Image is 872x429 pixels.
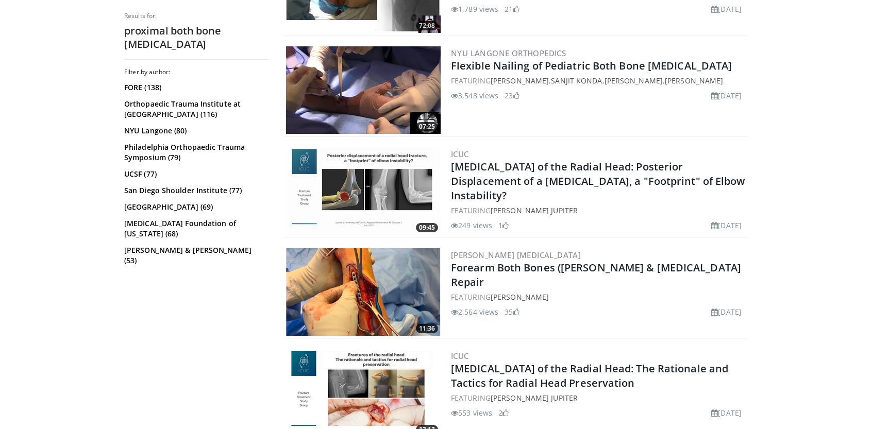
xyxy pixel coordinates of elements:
[286,46,441,134] a: 07:25
[124,68,269,76] h3: Filter by author:
[124,245,266,266] a: [PERSON_NAME] & [PERSON_NAME] (53)
[491,205,578,215] a: [PERSON_NAME] Jupiter
[416,21,438,30] span: 72:08
[286,147,441,235] a: 09:45
[551,76,602,85] a: Sanjit Konda
[451,149,469,159] a: ICUC
[665,76,723,85] a: [PERSON_NAME]
[505,90,519,101] li: 23
[451,205,746,216] div: FEATURING
[451,306,498,317] li: 2,564 views
[124,202,266,212] a: [GEOGRAPHIC_DATA] (69)
[124,24,269,51] h2: proximal both bone [MEDICAL_DATA]
[124,185,266,196] a: San Diego Shoulder Institute (77)
[286,248,441,336] a: 11:36
[711,306,742,317] li: [DATE]
[491,292,549,302] a: [PERSON_NAME]
[451,291,746,302] div: FEATURING
[451,220,492,231] li: 249 views
[451,90,498,101] li: 3,548 views
[124,82,266,93] a: FORE (138)
[505,4,519,14] li: 21
[451,59,732,73] a: Flexible Nailing of Pediatric Both Bone [MEDICAL_DATA]
[451,160,745,202] a: [MEDICAL_DATA] of the Radial Head: Posterior Displacement of a [MEDICAL_DATA], a "Footprint" of E...
[711,90,742,101] li: [DATE]
[124,218,266,239] a: [MEDICAL_DATA] Foundation of [US_STATE] (68)
[451,407,492,418] li: 553 views
[124,142,266,163] a: Philadelphia Orthopaedic Trauma Symposium (79)
[124,169,266,179] a: UCSF (77)
[451,351,469,361] a: ICUC
[451,48,566,58] a: NYU Langone Orthopedics
[416,223,438,232] span: 09:45
[498,407,509,418] li: 2
[605,76,663,85] a: [PERSON_NAME]
[491,76,549,85] a: [PERSON_NAME]
[505,306,519,317] li: 35
[711,4,742,14] li: [DATE]
[124,12,269,20] p: Results for:
[491,393,578,403] a: [PERSON_NAME] Jupiter
[451,362,728,390] a: [MEDICAL_DATA] of the Radial Head: The Rationale and Tactics for Radial Head Preservation
[451,392,746,403] div: FEATURING
[451,250,581,260] a: [PERSON_NAME] [MEDICAL_DATA]
[286,248,441,336] img: 0d01442f-4c3f-4664-ada4-d572f633cabc.png.300x170_q85_crop-smart_upscale.png
[286,46,441,134] img: 5904ea8b-7bd2-4e2c-8e00-9b345106a7ee.300x170_q85_crop-smart_upscale.jpg
[124,99,266,119] a: Orthopaedic Trauma Institute at [GEOGRAPHIC_DATA] (116)
[711,407,742,418] li: [DATE]
[451,261,741,289] a: Forearm Both Bones ([PERSON_NAME] & [MEDICAL_DATA] Repair
[451,4,498,14] li: 1,789 views
[711,220,742,231] li: [DATE]
[416,122,438,131] span: 07:25
[498,220,509,231] li: 1
[416,324,438,333] span: 11:36
[124,126,266,136] a: NYU Langone (80)
[286,147,441,235] img: cb50f203-b60d-40ba-aef3-10f35c6c1e39.png.300x170_q85_crop-smart_upscale.png
[451,75,746,86] div: FEATURING , , ,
